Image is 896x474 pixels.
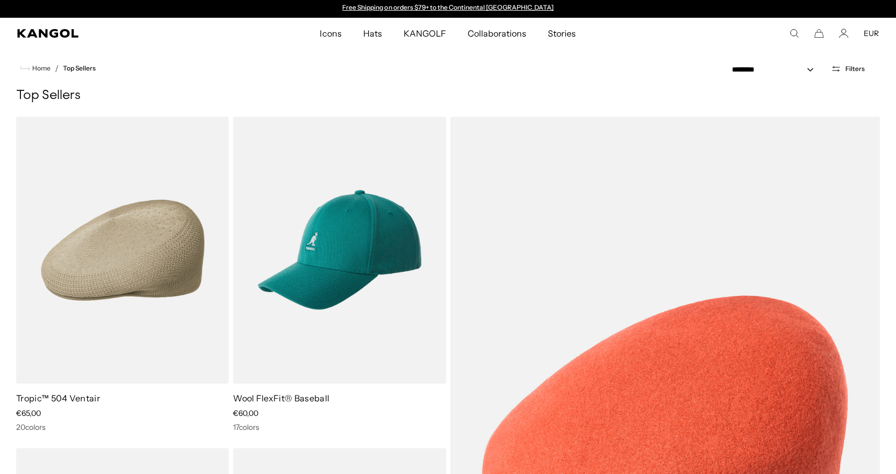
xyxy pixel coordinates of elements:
a: Kangol [17,29,212,38]
img: Wool FlexFit® Baseball [233,117,446,384]
span: €60,00 [233,408,258,418]
a: Stories [537,18,587,49]
slideshow-component: Announcement bar [337,4,559,12]
span: Collaborations [468,18,526,49]
a: Account [839,29,849,38]
button: EUR [864,29,879,38]
a: Collaborations [457,18,537,49]
span: Filters [845,65,865,73]
span: Home [30,65,51,72]
a: Home [20,63,51,73]
a: Hats [352,18,393,49]
button: Cart [814,29,824,38]
a: KANGOLF [393,18,457,49]
span: Stories [548,18,576,49]
li: / [51,62,59,75]
span: Icons [320,18,341,49]
button: Open filters [824,64,871,74]
a: Wool FlexFit® Baseball [233,393,329,404]
div: Announcement [337,4,559,12]
span: KANGOLF [404,18,446,49]
summary: Search here [789,29,799,38]
div: 17 colors [233,422,446,432]
a: Free Shipping on orders $79+ to the Continental [GEOGRAPHIC_DATA] [342,3,554,11]
span: Hats [363,18,382,49]
select: Sort by: Featured [728,64,824,75]
img: Tropic™ 504 Ventair [16,117,229,384]
div: 20 colors [16,422,229,432]
a: Icons [309,18,352,49]
span: €65,00 [16,408,41,418]
div: 1 of 2 [337,4,559,12]
a: Tropic™ 504 Ventair [16,393,100,404]
a: Top Sellers [63,65,96,72]
h1: Top Sellers [16,88,880,104]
